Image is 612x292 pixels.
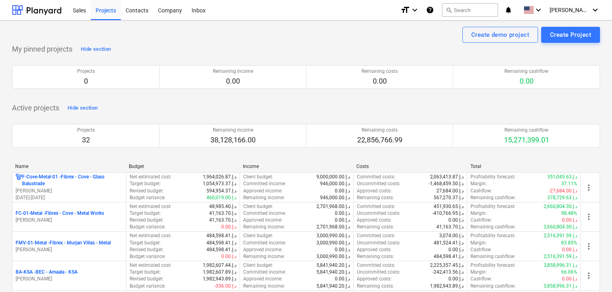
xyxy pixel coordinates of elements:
[206,246,236,253] p: 484,598.41د.إ.‏
[243,283,285,290] p: Remaining income :
[470,188,492,194] p: Cashflow :
[16,246,123,253] p: [PERSON_NAME]
[77,76,95,86] p: 0
[335,210,350,217] p: 0.00د.إ.‏
[209,203,236,210] p: 48,985.40د.إ.‏
[16,269,123,282] div: BA-KSA -BEC - Amaala - KSA[PERSON_NAME]
[434,240,464,246] p: 481,524.41د.إ.‏
[470,210,487,217] p: Margin :
[362,68,398,75] p: Remaining costs
[130,174,172,180] p: Net estimated cost :
[541,27,600,43] button: Create Project
[357,253,394,260] p: Remaining costs :
[504,135,549,145] p: 15,271,399.01
[432,269,464,276] p: -242,413.56د.إ.‏
[16,217,123,224] p: [PERSON_NAME]
[544,203,577,210] p: 2,660,804.30د.إ.‏
[462,27,538,43] button: Create demo project
[130,203,172,210] p: Net estimated cost :
[547,194,577,201] p: 378,729.63د.إ.‏
[213,68,253,75] p: Remaining income
[316,224,350,230] p: 2,701,968.00د.إ.‏
[130,240,161,246] p: Target budget :
[77,127,95,134] p: Projects
[544,283,577,290] p: 3,858,996.31د.إ.‏
[470,262,516,269] p: Profitability forecast :
[357,217,392,224] p: Approved costs :
[357,262,395,269] p: Committed costs :
[243,224,285,230] p: Remaining income :
[362,76,398,86] p: 0.00
[316,232,350,239] p: 3,000,990.00د.إ.‏
[16,174,123,201] div: F-Cove-Metal-01 -Fibrex - Cove - Glass Balustrade[PERSON_NAME][DATE]-[DATE]
[130,232,172,239] p: Net estimated cost :
[561,180,577,187] p: 37.11%
[243,164,350,169] div: Income
[16,276,123,282] p: [PERSON_NAME]
[316,269,350,276] p: 5,841,940.20د.إ.‏
[210,127,256,134] p: Remaining income
[400,5,410,15] i: format_size
[12,44,72,54] p: My pinned projects
[206,240,236,246] p: 484,598.41د.إ.‏
[357,283,394,290] p: Remaining costs :
[12,103,59,113] p: Active projects
[357,232,395,239] p: Committed costs :
[243,232,273,239] p: Client budget :
[357,127,402,134] p: Remaining costs
[561,240,577,246] p: 83.85%
[16,269,78,276] p: BA-KSA - BEC - Amaala - KSA
[442,3,498,17] button: Search
[320,194,350,201] p: 946,000.00د.إ.‏
[448,276,464,282] p: 0.00د.إ.‏
[203,276,236,282] p: 1,982,943.89د.إ.‏
[471,30,529,40] div: Create demo project
[129,164,236,169] div: Budget
[356,164,464,169] div: Costs
[432,210,464,217] p: -410,766.95د.إ.‏
[544,262,577,269] p: 3,858,996.31د.إ.‏
[357,269,400,276] p: Uncommitted costs :
[357,276,392,282] p: Approved costs :
[243,253,285,260] p: Remaining income :
[357,180,400,187] p: Uncommitted costs :
[470,203,516,210] p: Profitability forecast :
[561,210,577,217] p: 98.48%
[335,217,350,224] p: 0.00د.إ.‏
[206,232,236,239] p: 484,598.41د.إ.‏
[439,232,464,239] p: 3,074.00د.إ.‏
[316,240,350,246] p: 3,000,990.00د.إ.‏
[243,194,285,201] p: Remaining income :
[130,276,164,282] p: Revised budget :
[470,283,516,290] p: Remaining cashflow :
[214,283,236,290] p: -336.00د.إ.‏
[448,246,464,253] p: 0.00د.إ.‏
[335,246,350,253] p: 0.00د.إ.‏
[426,5,434,15] i: Knowledge base
[470,164,578,169] div: Total
[213,76,253,86] p: 0.00
[434,194,464,201] p: 567,270.37د.إ.‏
[130,188,164,194] p: Revised budget :
[357,174,395,180] p: Committed costs :
[243,262,273,269] p: Client budget :
[221,253,236,260] p: 0.00د.إ.‏
[470,194,516,201] p: Remaining cashflow :
[130,262,172,269] p: Net estimated cost :
[584,183,594,192] span: more_vert
[446,7,452,13] span: search
[470,217,492,224] p: Cashflow :
[470,232,516,239] p: Profitability forecast :
[77,68,95,75] p: Projects
[66,102,100,114] button: Hide section
[584,212,594,222] span: more_vert
[130,283,166,290] p: Budget variance :
[243,246,282,253] p: Approved income :
[550,30,591,40] div: Create Project
[470,240,487,246] p: Margin :
[316,253,350,260] p: 3,000,990.00د.إ.‏
[16,188,123,194] p: [PERSON_NAME]
[221,224,236,230] p: 0.00د.إ.‏
[22,174,123,187] p: F-Cove-Metal-01 - Fibrex - Cove - Glass Balustrade
[16,240,123,253] div: FMV-01-Metal -Fibrex - Murjan Villas - Metal[PERSON_NAME]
